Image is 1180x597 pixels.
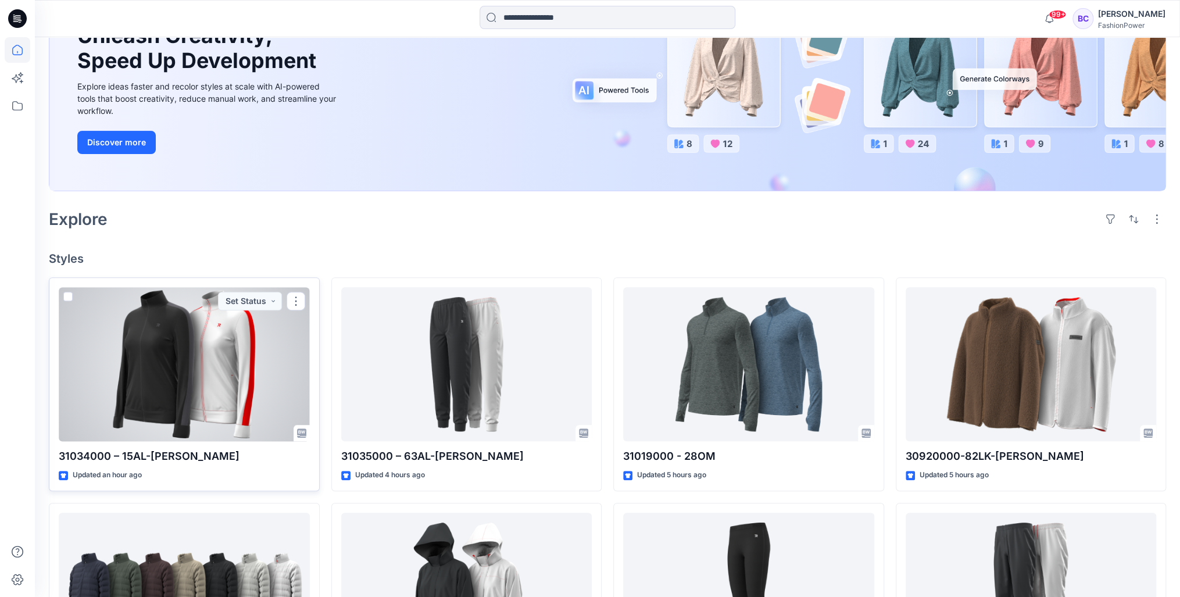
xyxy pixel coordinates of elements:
p: Updated an hour ago [73,469,142,481]
p: Updated 4 hours ago [355,469,425,481]
a: 30920000-82LK-Carmen [906,287,1157,441]
h2: Explore [49,210,108,228]
h4: Styles [49,252,1166,266]
h1: Unleash Creativity, Speed Up Development [77,23,321,73]
p: 31035000 – 63AL-[PERSON_NAME] [341,448,592,464]
a: 31035000 – 63AL-Molly [341,287,592,441]
div: Explore ideas faster and recolor styles at scale with AI-powered tools that boost creativity, red... [77,80,339,117]
div: FashionPower [1098,21,1165,30]
div: [PERSON_NAME] [1098,7,1165,21]
p: Updated 5 hours ago [637,469,706,481]
span: 99+ [1049,10,1066,19]
p: 31019000 - 28OM [623,448,874,464]
p: 31034000 – 15AL-[PERSON_NAME] [59,448,310,464]
a: 31019000 - 28OM [623,287,874,441]
p: 30920000-82LK-[PERSON_NAME] [906,448,1157,464]
a: Discover more [77,131,339,154]
div: BC [1072,8,1093,29]
p: Updated 5 hours ago [920,469,989,481]
button: Discover more [77,131,156,154]
a: 31034000 – 15AL-Molly [59,287,310,441]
